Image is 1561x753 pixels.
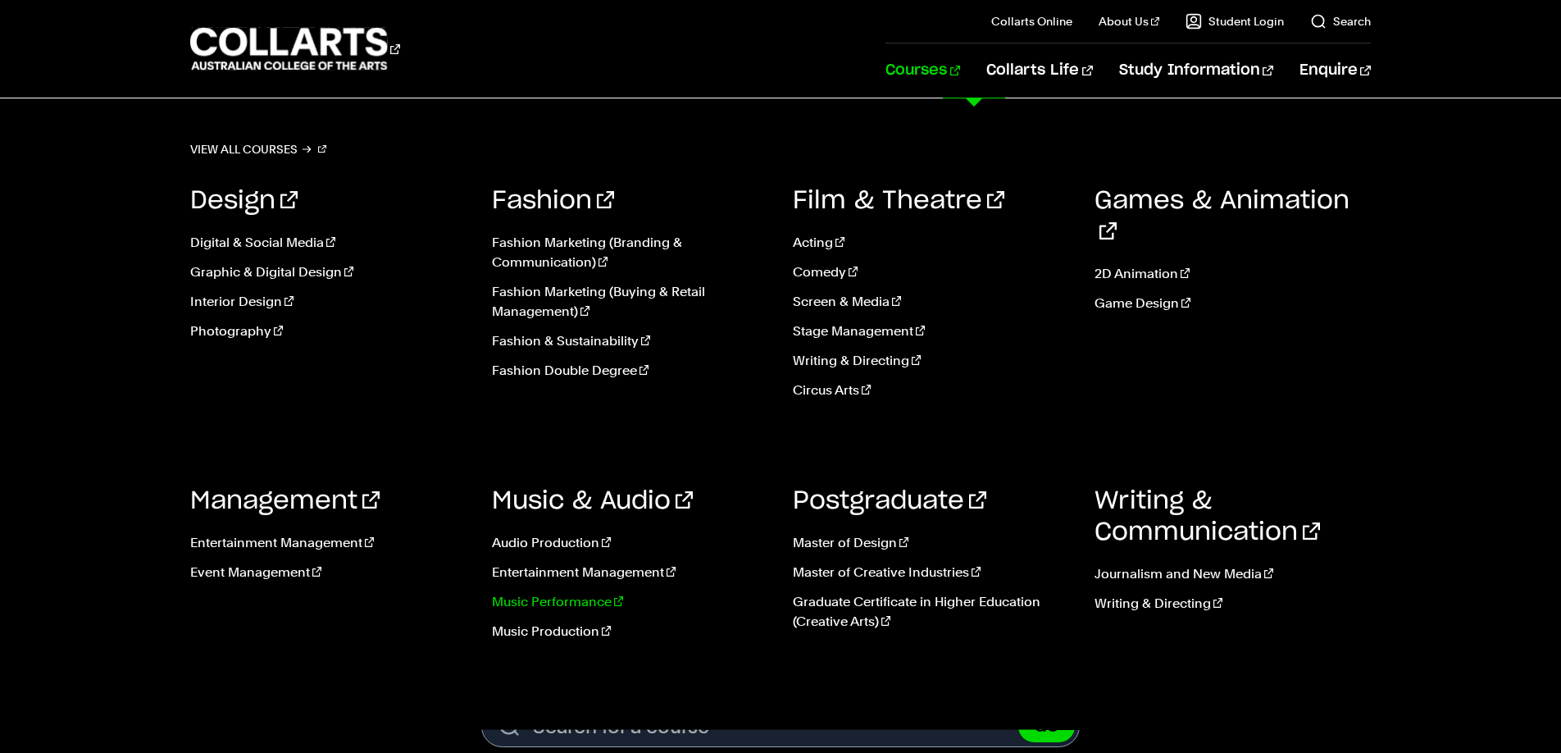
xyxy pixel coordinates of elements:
[190,189,298,213] a: Design
[492,533,769,553] a: Audio Production
[793,563,1070,582] a: Master of Creative Industries
[1299,43,1371,98] a: Enquire
[793,533,1070,553] a: Master of Design
[190,292,467,312] a: Interior Design
[1099,13,1159,30] a: About Us
[793,189,1004,213] a: Film & Theatre
[1095,564,1372,584] a: Journalism and New Media
[1095,489,1320,545] a: Writing & Communication
[492,189,614,213] a: Fashion
[492,361,769,381] a: Fashion Double Degree
[492,563,769,582] a: Entertainment Management
[1095,294,1372,313] a: Game Design
[190,533,467,553] a: Entertainment Management
[190,322,467,341] a: Photography
[793,292,1070,312] a: Screen & Media
[492,592,769,612] a: Music Performance
[1095,189,1349,244] a: Games & Animation
[793,381,1070,400] a: Circus Arts
[190,563,467,582] a: Event Management
[492,622,769,641] a: Music Production
[190,25,400,72] div: Go to homepage
[492,282,769,322] a: Fashion Marketing (Buying & Retail Management)
[1095,594,1372,614] a: Writing & Directing
[1119,43,1273,98] a: Study Information
[1095,264,1372,284] a: 2D Animation
[1310,13,1371,30] a: Search
[190,138,326,161] a: View all courses
[793,322,1070,341] a: Stage Management
[793,233,1070,253] a: Acting
[190,233,467,253] a: Digital & Social Media
[190,489,380,513] a: Management
[793,351,1070,371] a: Writing & Directing
[793,592,1070,632] a: Graduate Certificate in Higher Education (Creative Arts)
[492,331,769,351] a: Fashion & Sustainability
[492,489,693,513] a: Music & Audio
[991,13,1072,30] a: Collarts Online
[885,43,960,98] a: Courses
[1186,13,1284,30] a: Student Login
[190,262,467,282] a: Graphic & Digital Design
[793,489,986,513] a: Postgraduate
[492,233,769,272] a: Fashion Marketing (Branding & Communication)
[986,43,1092,98] a: Collarts Life
[793,262,1070,282] a: Comedy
